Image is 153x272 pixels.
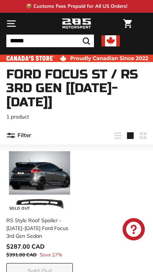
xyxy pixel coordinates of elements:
p: 1 product [6,113,147,121]
span: $287.00 CAD [6,243,45,250]
button: Filter [6,127,31,145]
div: Sold Out [7,205,33,212]
inbox-online-store-chat: Shopify online store chat [120,218,147,242]
a: Cart [120,13,136,34]
img: Logo_285_Motorsport_areodynamics_components [62,17,91,30]
span: $391.00 CAD [6,252,37,258]
input: Search [6,35,94,47]
span: Save 27% [40,251,62,258]
p: 📦 Customs Fees Prepaid for All US Orders! [26,3,127,10]
div: RS Style Roof Spoiler - [DATE]-[DATE] Ford Focus 3rd Gen Sedan [6,217,68,240]
a: Sold Out RS Style Roof Spoiler - [DATE]-[DATE] Ford Focus 3rd Gen Sedan Save 27% [6,148,73,263]
h1: Ford Focus ST / RS 3rd Gen [[DATE]-[DATE]] [6,68,147,109]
